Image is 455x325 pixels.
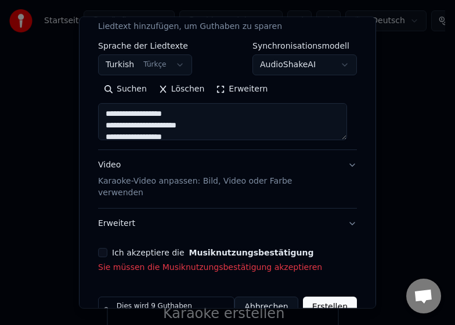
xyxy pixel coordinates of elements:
[98,209,357,239] button: Erweitert
[234,297,298,317] button: Abbrechen
[98,42,357,149] div: LiedtexteLiedtext hinzufügen, um Guthaben zu sparen
[98,21,282,32] p: Liedtext hinzufügen, um Guthaben zu sparen
[98,80,153,98] button: Suchen
[98,262,357,273] p: Sie müssen die Musiknutzungsbestätigung akzeptieren
[117,302,229,320] span: Dies wird 9 Guthaben verbrauchen
[98,150,357,208] button: VideoKaraoke-Video anpassen: Bild, Video oder Farbe verwenden
[112,249,313,257] label: Ich akzeptiere die
[252,42,357,50] label: Synchronisationsmodell
[98,159,338,199] div: Video
[303,297,357,317] button: Erstellen
[98,42,192,50] label: Sprache der Liedtexte
[210,80,273,98] button: Erweitern
[153,80,210,98] button: Löschen
[189,249,314,257] button: Ich akzeptiere die
[98,176,338,199] p: Karaoke-Video anpassen: Bild, Video oder Farbe verwenden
